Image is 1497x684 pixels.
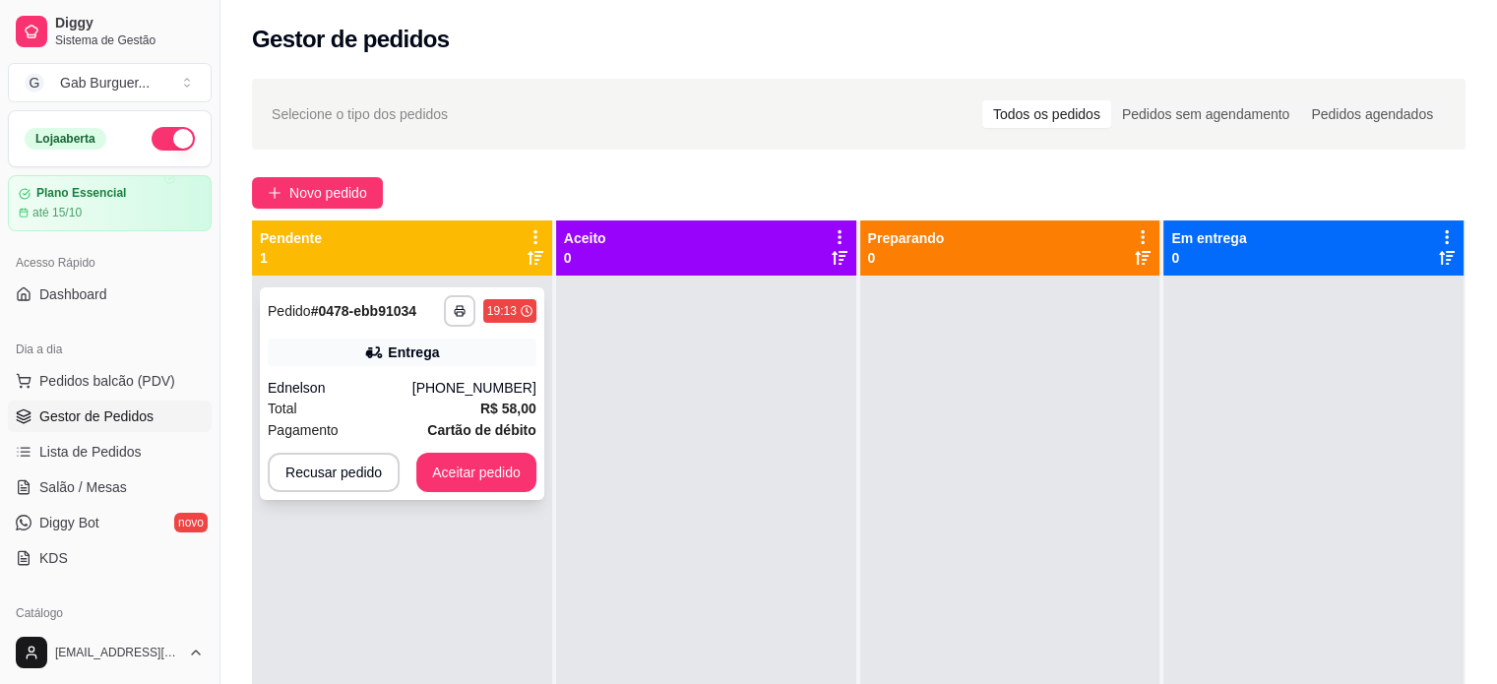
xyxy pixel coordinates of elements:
p: Aceito [564,228,606,248]
span: Novo pedido [289,182,367,204]
span: Pedido [268,303,311,319]
p: Preparando [868,228,945,248]
span: Pedidos balcão (PDV) [39,371,175,391]
div: Pedidos agendados [1300,100,1444,128]
strong: # 0478-ebb91034 [311,303,416,319]
span: KDS [39,548,68,568]
strong: R$ 58,00 [480,401,536,416]
div: Todos os pedidos [982,100,1111,128]
button: Novo pedido [252,177,383,209]
p: Em entrega [1171,228,1246,248]
span: Gestor de Pedidos [39,406,154,426]
strong: Cartão de débito [427,422,535,438]
article: Plano Essencial [36,186,126,201]
a: KDS [8,542,212,574]
span: Diggy [55,15,204,32]
a: DiggySistema de Gestão [8,8,212,55]
span: Pagamento [268,419,339,441]
a: Plano Essencialaté 15/10 [8,175,212,231]
div: Dia a dia [8,334,212,365]
div: Catálogo [8,597,212,629]
div: 19:13 [487,303,517,319]
p: Pendente [260,228,322,248]
h2: Gestor de pedidos [252,24,450,55]
p: 0 [868,248,945,268]
button: Recusar pedido [268,453,400,492]
a: Lista de Pedidos [8,436,212,467]
a: Diggy Botnovo [8,507,212,538]
div: Pedidos sem agendamento [1111,100,1300,128]
button: Alterar Status [152,127,195,151]
button: [EMAIL_ADDRESS][DOMAIN_NAME] [8,629,212,676]
span: Total [268,398,297,419]
span: Diggy Bot [39,513,99,532]
button: Select a team [8,63,212,102]
span: Selecione o tipo dos pedidos [272,103,448,125]
a: Dashboard [8,279,212,310]
a: Gestor de Pedidos [8,401,212,432]
button: Pedidos balcão (PDV) [8,365,212,397]
article: até 15/10 [32,205,82,220]
span: G [25,73,44,93]
div: Gab Burguer ... [60,73,150,93]
div: Entrega [388,342,439,362]
span: Salão / Mesas [39,477,127,497]
span: [EMAIL_ADDRESS][DOMAIN_NAME] [55,645,180,660]
div: Ednelson [268,378,412,398]
span: Lista de Pedidos [39,442,142,462]
div: [PHONE_NUMBER] [412,378,536,398]
div: Loja aberta [25,128,106,150]
a: Salão / Mesas [8,471,212,503]
div: Acesso Rápido [8,247,212,279]
span: Sistema de Gestão [55,32,204,48]
span: Dashboard [39,284,107,304]
p: 0 [1171,248,1246,268]
p: 0 [564,248,606,268]
button: Aceitar pedido [416,453,536,492]
p: 1 [260,248,322,268]
span: plus [268,186,281,200]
